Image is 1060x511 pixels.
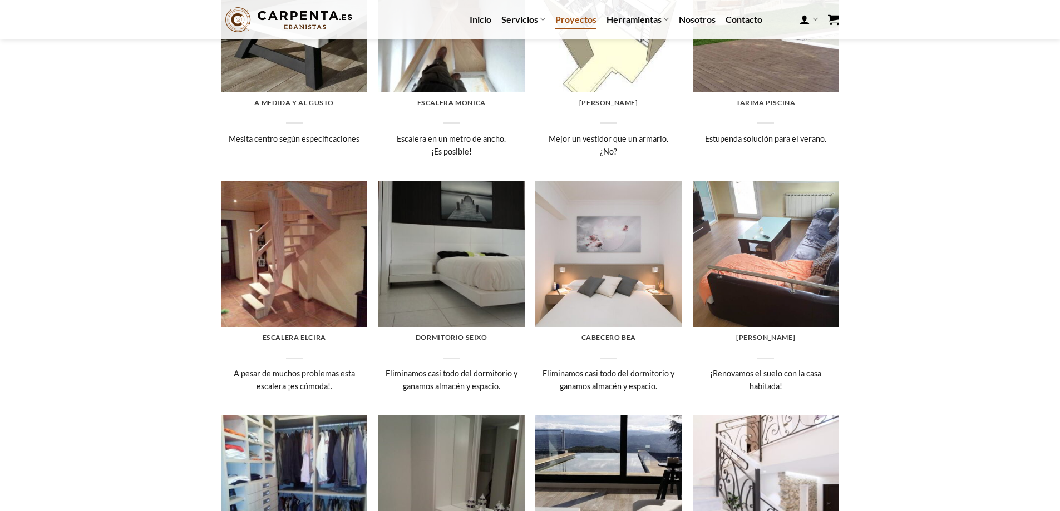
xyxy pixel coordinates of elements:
p: Eliminamos casi todo del dormitorio y ganamos almacén y espacio. [541,367,676,393]
a: tarima flotante suelo carpinteria [PERSON_NAME] ¡Renovamos el suelo con la casa habitada! [693,181,839,405]
p: Mesita centro según especificaciones [226,132,362,158]
h6: Cabecero Bea [541,333,676,342]
a: Contacto [726,9,762,29]
h6: A medida y al gusto [226,98,362,107]
p: Escalera en un metro de ancho. ¡Es posible! [384,132,519,158]
h6: Escalera Monica [384,98,519,107]
a: Proyectos [555,9,596,29]
h6: [PERSON_NAME] [698,333,834,342]
a: Inicio [470,9,491,29]
h6: [PERSON_NAME] [541,98,676,107]
h6: Tarima piscina [698,98,834,107]
img: mueble a medida cabecero tablero [535,181,682,327]
img: Carpenta.es [221,4,356,35]
h6: Escalera Elcira [226,333,362,342]
a: Nosotros [679,9,716,29]
img: mueble a medida, tablero lacado [378,181,525,327]
a: escalera pasamanos ebanisteria madera Escalera Elcira A pesar de muchos problemas esta escalera ¡... [221,181,367,405]
p: A pesar de muchos problemas esta escalera ¡es cómoda!. [226,367,362,393]
p: Mejor un vestidor que un armario. ¿No? [541,132,676,158]
img: tarima flotante suelo carpinteria [693,181,839,327]
a: Herramientas [607,8,669,30]
p: Estupenda solución para el verano. [698,132,834,158]
img: escalera pasamanos ebanisteria madera [221,181,367,327]
a: mueble a medida cabecero tablero Cabecero Bea Eliminamos casi todo del dormitorio y ganamos almac... [535,181,682,405]
a: mueble a medida, tablero lacado Dormitorio Seixo Eliminamos casi todo del dormitorio y ganamos al... [378,181,525,405]
a: Servicios [501,8,545,30]
p: ¡Renovamos el suelo con la casa habitada! [698,367,834,393]
p: Eliminamos casi todo del dormitorio y ganamos almacén y espacio. [384,367,519,393]
h6: Dormitorio Seixo [384,333,519,342]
